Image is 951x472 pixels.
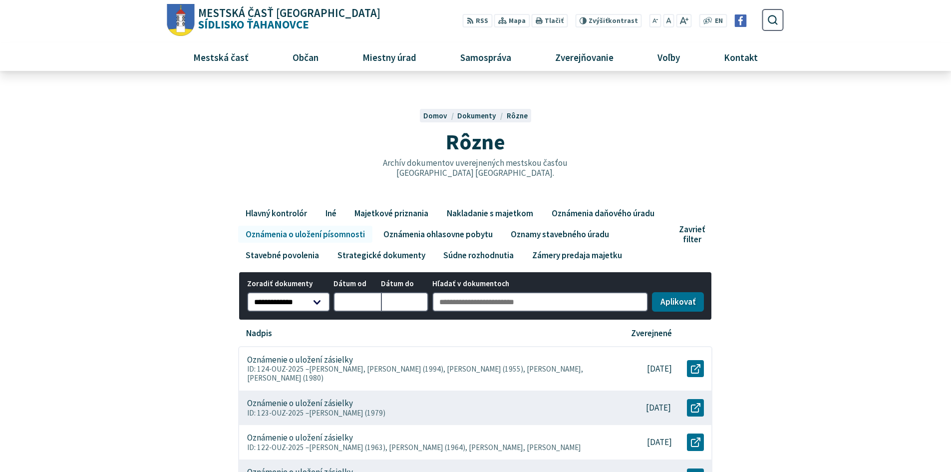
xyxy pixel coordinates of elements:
[532,14,568,27] button: Tlačiť
[238,205,314,222] a: Hlavný kontrolór
[333,280,381,288] span: Dátum od
[376,226,500,243] a: Oznámenia ohlasovne pobytu
[734,14,747,27] img: Prejsť na Facebook stránku
[537,43,632,70] a: Zverejňovanie
[446,128,505,155] span: Rôzne
[189,43,252,70] span: Mestská časť
[551,43,617,70] span: Zverejňovanie
[381,292,428,312] input: Dátum do
[647,364,672,374] p: [DATE]
[545,17,564,25] span: Tlačiť
[423,111,447,120] span: Domov
[247,292,330,312] select: Zoradiť dokumenty
[676,14,691,27] button: Zväčšiť veľkosť písma
[238,226,372,243] a: Oznámenia o uložení písomnosti
[333,292,381,312] input: Dátum od
[652,292,704,312] button: Aplikovať
[647,437,672,448] p: [DATE]
[646,403,671,413] p: [DATE]
[381,280,428,288] span: Dátum do
[509,16,526,26] span: Mapa
[198,7,380,19] span: Mestská časť [GEOGRAPHIC_DATA]
[247,280,330,288] span: Zoradiť dokumenty
[347,205,436,222] a: Majetkové priznania
[631,328,672,339] p: Zverejnené
[679,224,705,245] span: Zavrieť filter
[439,205,540,222] a: Nakladanie s majetkom
[344,43,434,70] a: Miestny úrad
[675,224,712,245] button: Zavrieť filter
[238,247,326,264] a: Stavebné povolenia
[663,14,674,27] button: Nastaviť pôvodnú veľkosť písma
[247,355,353,365] p: Oznámenie o uložení zásielky
[361,158,589,178] p: Archív dokumentov uverejnených mestskou časťou [GEOGRAPHIC_DATA] [GEOGRAPHIC_DATA].
[309,408,385,418] span: [PERSON_NAME] (1979)
[507,111,528,120] a: Rôzne
[247,409,600,418] p: ID: 123-OUZ-2025 –
[544,205,661,222] a: Oznámenia daňového úradu
[715,16,723,26] span: EN
[247,443,601,452] p: ID: 122-OUZ-2025 –
[575,14,641,27] button: Zvýšiťkontrast
[436,247,521,264] a: Súdne rozhodnutia
[456,43,515,70] span: Samospráva
[246,328,272,339] p: Nadpis
[589,17,638,25] span: kontrast
[309,443,581,452] span: [PERSON_NAME] (1963), [PERSON_NAME] (1964), [PERSON_NAME], [PERSON_NAME]
[358,43,420,70] span: Miestny úrad
[274,43,336,70] a: Občan
[195,7,381,30] span: Sídlisko Ťahanovce
[504,226,617,243] a: Oznamy stavebného úradu
[330,247,432,264] a: Strategické dokumenty
[247,398,353,409] p: Oznámenie o uložení zásielky
[720,43,762,70] span: Kontakt
[639,43,698,70] a: Voľby
[318,205,343,222] a: Iné
[247,365,601,383] p: ID: 124-OUZ-2025 –
[432,292,648,312] input: Hľadať v dokumentoch
[175,43,267,70] a: Mestská časť
[457,111,506,120] a: Dokumenty
[457,111,496,120] span: Dokumenty
[423,111,457,120] a: Domov
[167,4,195,36] img: Prejsť na domovskú stránku
[442,43,530,70] a: Samospráva
[654,43,684,70] span: Voľby
[649,14,661,27] button: Zmenšiť veľkosť písma
[712,16,726,26] a: EN
[167,4,380,36] a: Logo Sídlisko Ťahanovce, prejsť na domovskú stránku.
[494,14,530,27] a: Mapa
[463,14,492,27] a: RSS
[476,16,488,26] span: RSS
[432,280,648,288] span: Hľadať v dokumentoch
[589,16,608,25] span: Zvýšiť
[525,247,629,264] a: Zámery predaja majetku
[247,433,353,443] p: Oznámenie o uložení zásielky
[706,43,776,70] a: Kontakt
[247,364,583,383] span: [PERSON_NAME], [PERSON_NAME] (1994), [PERSON_NAME] (1955), [PERSON_NAME], [PERSON_NAME] (1980)
[289,43,322,70] span: Občan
